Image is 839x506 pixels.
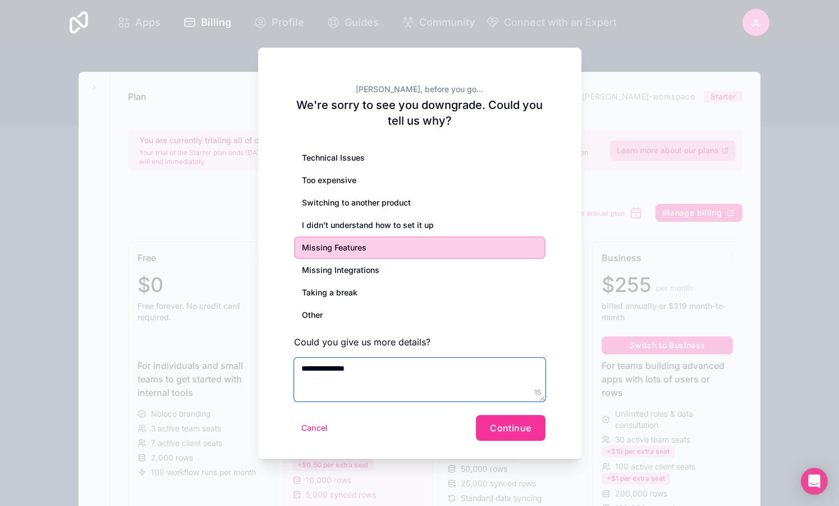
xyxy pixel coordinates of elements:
button: Continue [476,415,545,441]
div: Missing Integrations [294,259,545,281]
div: Other [294,304,545,326]
div: Taking a break [294,281,545,304]
div: Missing Features [294,236,545,259]
span: Continue [490,422,531,434]
h2: [PERSON_NAME], before you go... [294,84,545,95]
div: Switching to another product [294,192,545,214]
div: I didn’t understand how to set it up [294,214,545,236]
button: Cancel [294,419,336,437]
div: Technical Issues [294,147,545,169]
h2: We're sorry to see you downgrade. Could you tell us why? [294,97,545,129]
div: Too expensive [294,169,545,192]
h3: Could you give us more details? [294,335,545,349]
div: Open Intercom Messenger [801,468,828,495]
